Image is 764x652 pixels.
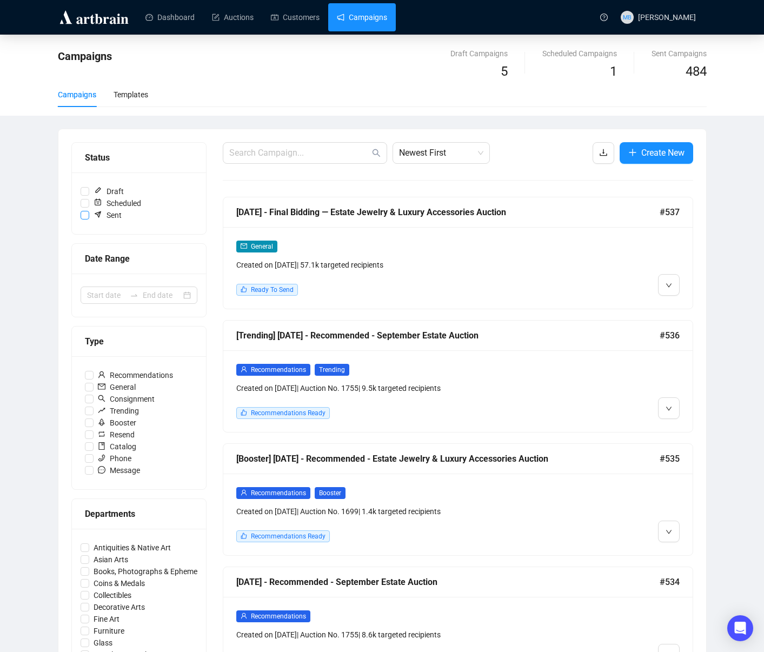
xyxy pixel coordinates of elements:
span: rise [98,407,105,414]
span: Collectibles [89,589,136,601]
span: Scheduled [89,197,145,209]
span: Message [94,464,144,476]
span: General [94,381,140,393]
div: [Trending] [DATE] - Recommended - September Estate Auction [236,329,660,342]
span: search [372,149,381,157]
div: Status [85,151,193,164]
span: message [98,466,105,474]
span: search [98,395,105,402]
input: End date [143,289,181,301]
span: swap-right [130,291,138,300]
input: Search Campaign... [229,147,370,159]
span: #537 [660,205,680,219]
span: [PERSON_NAME] [638,13,696,22]
span: Trending [94,405,143,417]
span: #534 [660,575,680,589]
img: logo [58,9,130,26]
div: Scheduled Campaigns [542,48,617,59]
span: Ready To Send [251,286,294,294]
span: Coins & Medals [89,577,149,589]
span: Consignment [94,393,159,405]
span: user [241,613,247,619]
span: Recommendations [251,366,306,374]
span: Phone [94,453,136,464]
span: book [98,442,105,450]
span: rocket [98,418,105,426]
input: Start date [87,289,125,301]
span: plus [628,148,637,157]
div: Date Range [85,252,193,265]
span: Newest First [399,143,483,163]
span: Campaigns [58,50,112,63]
span: retweet [98,430,105,438]
button: Create New [620,142,693,164]
div: Open Intercom Messenger [727,615,753,641]
div: Created on [DATE] | 57.1k targeted recipients [236,259,567,271]
a: Dashboard [145,3,195,31]
span: Decorative Arts [89,601,149,613]
div: Created on [DATE] | Auction No. 1755 | 9.5k targeted recipients [236,382,567,394]
span: Recommendations [251,489,306,497]
div: [DATE] - Recommended - September Estate Auction [236,575,660,589]
span: mail [98,383,105,390]
span: down [666,529,672,535]
span: question-circle [600,14,608,21]
span: down [666,282,672,289]
span: down [666,405,672,412]
span: user [241,366,247,372]
span: Recommendations Ready [251,533,325,540]
span: #536 [660,329,680,342]
span: General [251,243,273,250]
span: Sent [89,209,126,221]
span: Create New [641,146,685,159]
div: [Booster] [DATE] - Recommended - Estate Jewelry & Luxury Accessories Auction [236,452,660,465]
div: Campaigns [58,89,96,101]
span: Asian Arts [89,554,132,565]
span: 484 [686,64,707,79]
div: Departments [85,507,193,521]
span: user [241,489,247,496]
span: Furniture [89,625,129,637]
span: Booster [315,487,346,499]
span: MB [623,12,632,22]
span: Recommendations Ready [251,409,325,417]
span: Draft [89,185,128,197]
span: Glass [89,637,117,649]
div: Sent Campaigns [652,48,707,59]
div: Created on [DATE] | Auction No. 1699 | 1.4k targeted recipients [236,505,567,517]
a: Auctions [212,3,254,31]
span: Resend [94,429,139,441]
span: download [599,148,608,157]
span: mail [241,243,247,249]
a: [Booster] [DATE] - Recommended - Estate Jewelry & Luxury Accessories Auction#535userRecommendatio... [223,443,693,556]
span: like [241,533,247,539]
span: Booster [94,417,141,429]
span: 5 [501,64,508,79]
div: [DATE] - Final Bidding — Estate Jewelry & Luxury Accessories Auction [236,205,660,219]
span: like [241,286,247,292]
span: Books, Photographs & Ephemera [89,565,209,577]
span: like [241,409,247,416]
span: Recommendations [251,613,306,620]
div: Draft Campaigns [450,48,508,59]
span: phone [98,454,105,462]
span: 1 [610,64,617,79]
span: to [130,291,138,300]
span: Antiquities & Native Art [89,542,175,554]
span: Catalog [94,441,141,453]
a: Customers [271,3,320,31]
a: [Trending] [DATE] - Recommended - September Estate Auction#536userRecommendationsTrendingCreated ... [223,320,693,433]
div: Templates [114,89,148,101]
a: [DATE] - Final Bidding — Estate Jewelry & Luxury Accessories Auction#537mailGeneralCreated on [DA... [223,197,693,309]
span: Recommendations [94,369,177,381]
span: #535 [660,452,680,465]
span: Fine Art [89,613,124,625]
a: Campaigns [337,3,387,31]
span: Trending [315,364,349,376]
span: user [98,371,105,378]
div: Created on [DATE] | Auction No. 1755 | 8.6k targeted recipients [236,629,567,641]
div: Type [85,335,193,348]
